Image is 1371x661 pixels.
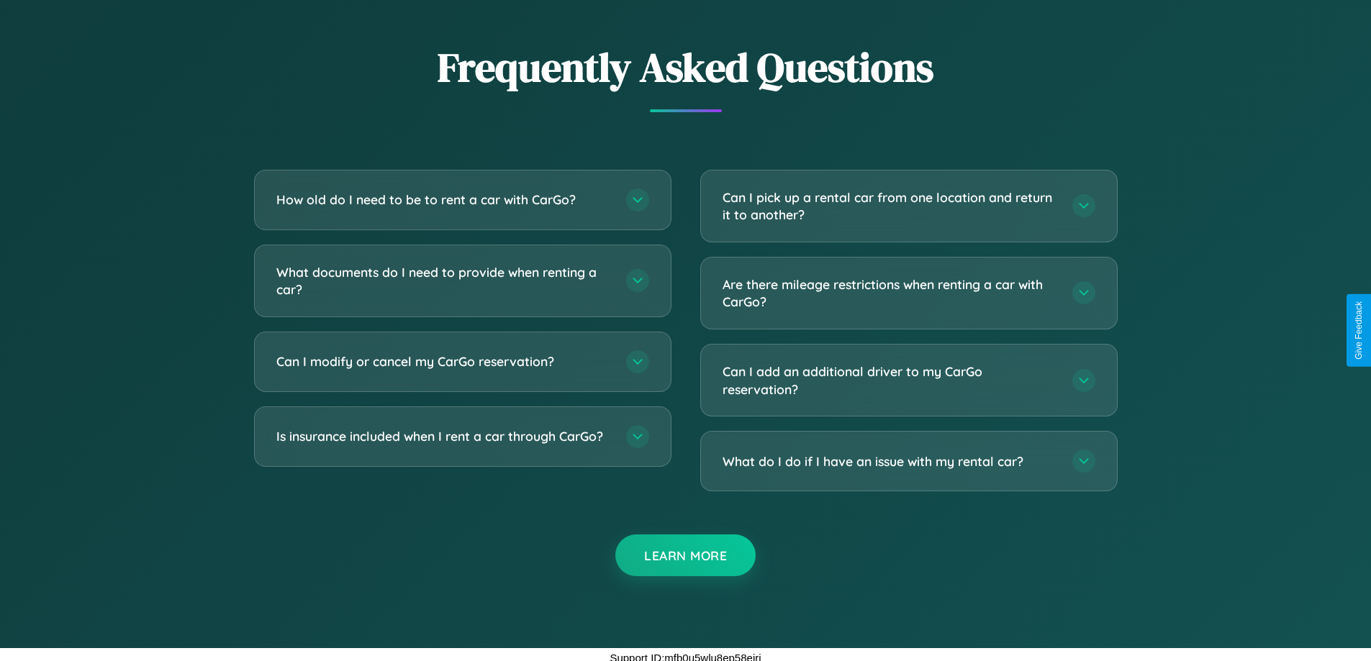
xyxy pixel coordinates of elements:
h3: Is insurance included when I rent a car through CarGo? [276,427,612,445]
h3: Can I modify or cancel my CarGo reservation? [276,352,612,370]
h3: Can I pick up a rental car from one location and return it to another? [723,188,1058,224]
h3: What documents do I need to provide when renting a car? [276,263,612,298]
h3: Are there mileage restrictions when renting a car with CarGo? [723,275,1058,311]
h3: What do I do if I have an issue with my rental car? [723,452,1058,470]
h3: Can I add an additional driver to my CarGo reservation? [723,363,1058,398]
button: Learn More [615,534,756,576]
h2: Frequently Asked Questions [254,40,1118,95]
div: Give Feedback [1354,301,1364,360]
h3: How old do I need to be to rent a car with CarGo? [276,191,612,209]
